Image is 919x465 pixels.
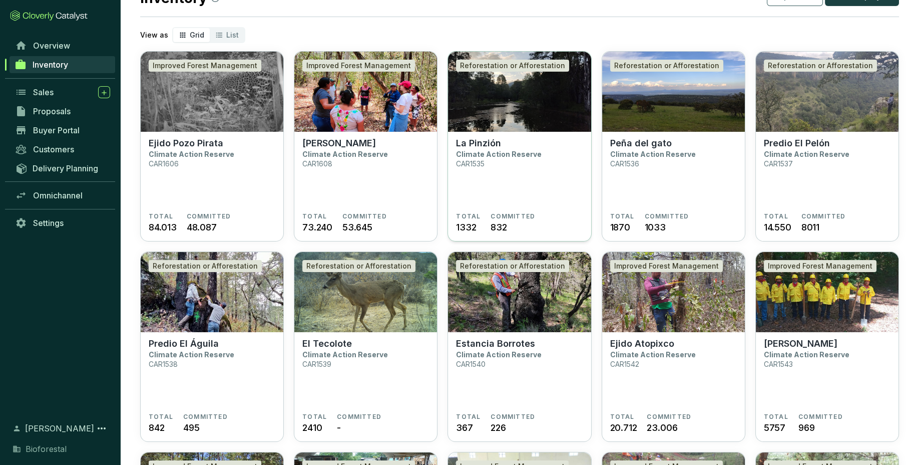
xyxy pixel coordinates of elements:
[149,360,178,368] p: CAR1538
[798,421,814,434] span: 969
[764,260,876,272] div: Improved Forest Management
[342,220,372,234] span: 53.645
[456,413,481,421] span: TOTAL
[226,31,239,39] span: List
[491,220,507,234] span: 832
[149,413,173,421] span: TOTAL
[491,413,535,421] span: COMMITTED
[172,27,245,43] div: segmented control
[456,360,486,368] p: CAR1540
[190,31,204,39] span: Grid
[337,413,381,421] span: COMMITTED
[610,413,635,421] span: TOTAL
[187,220,217,234] span: 48.087
[302,360,331,368] p: CAR1539
[342,212,387,220] span: COMMITTED
[10,187,115,204] a: Omnichannel
[610,159,639,168] p: CAR1536
[448,252,591,332] img: Estancia Borrotes
[302,260,415,272] div: Reforestation or Afforestation
[10,122,115,139] a: Buyer Portal
[183,421,199,434] span: 495
[764,421,785,434] span: 5757
[456,338,535,349] p: Estancia Borrotes
[337,421,341,434] span: -
[755,252,899,442] a: Ejido MalilaImproved Forest Management[PERSON_NAME]Climate Action ReserveCAR1543TOTAL5757COMMITTE...
[602,52,745,132] img: Peña del gato
[764,220,791,234] span: 14.550
[33,125,80,135] span: Buyer Portal
[149,60,261,72] div: Improved Forest Management
[33,41,70,51] span: Overview
[756,52,898,132] img: Predio El Pelón
[302,350,388,359] p: Climate Action Reserve
[10,214,115,231] a: Settings
[33,87,54,97] span: Sales
[302,138,376,149] p: [PERSON_NAME]
[798,413,843,421] span: COMMITTED
[141,52,283,132] img: Ejido Pozo Pirata
[149,138,223,149] p: Ejido Pozo Pirata
[294,52,437,132] img: Ejido Gavilanes
[33,190,83,200] span: Omnichannel
[764,60,877,72] div: Reforestation or Afforestation
[302,421,322,434] span: 2410
[610,150,696,158] p: Climate Action Reserve
[294,252,437,332] img: El Tecolote
[140,252,284,442] a: Predio El ÁguilaReforestation or AfforestationPredio El ÁguilaClimate Action ReserveCAR1538TOTAL8...
[645,212,689,220] span: COMMITTED
[149,150,234,158] p: Climate Action Reserve
[149,212,173,220] span: TOTAL
[25,422,94,434] span: [PERSON_NAME]
[456,159,485,168] p: CAR1535
[149,338,219,349] p: Predio El Águila
[10,37,115,54] a: Overview
[610,220,630,234] span: 1870
[447,252,591,442] a: Estancia BorrotesReforestation or AfforestationEstancia BorrotesClimate Action ReserveCAR1540TOTA...
[302,212,327,220] span: TOTAL
[456,212,481,220] span: TOTAL
[294,51,437,242] a: Ejido GavilanesImproved Forest Management[PERSON_NAME]Climate Action ReserveCAR1608TOTAL73.240COM...
[610,260,723,272] div: Improved Forest Management
[141,252,283,332] img: Predio El Águila
[764,413,788,421] span: TOTAL
[302,60,415,72] div: Improved Forest Management
[456,138,501,149] p: La Pinzión
[149,260,262,272] div: Reforestation or Afforestation
[33,218,64,228] span: Settings
[602,51,745,242] a: Peña del gatoReforestation or AfforestationPeña del gatoClimate Action ReserveCAR1536TOTAL1870COM...
[756,252,898,332] img: Ejido Malila
[491,212,535,220] span: COMMITTED
[10,160,115,176] a: Delivery Planning
[10,103,115,120] a: Proposals
[302,159,332,168] p: CAR1608
[456,150,542,158] p: Climate Action Reserve
[183,413,228,421] span: COMMITTED
[447,51,591,242] a: La Pinzión Reforestation or AfforestationLa PinziónClimate Action ReserveCAR1535TOTAL1332COMMITTE...
[302,220,332,234] span: 73.240
[764,138,830,149] p: Predio El Pelón
[764,212,788,220] span: TOTAL
[456,260,569,272] div: Reforestation or Afforestation
[610,60,723,72] div: Reforestation or Afforestation
[10,56,115,73] a: Inventory
[448,52,591,132] img: La Pinzión
[755,51,899,242] a: Predio El PelónReforestation or AfforestationPredio El PelónClimate Action ReserveCAR1537TOTAL14....
[610,212,635,220] span: TOTAL
[602,252,745,332] img: Ejido Atopixco
[491,421,506,434] span: 226
[149,350,234,359] p: Climate Action Reserve
[187,212,231,220] span: COMMITTED
[33,60,68,70] span: Inventory
[610,350,696,359] p: Climate Action Reserve
[764,159,793,168] p: CAR1537
[302,338,352,349] p: El Tecolote
[456,350,542,359] p: Climate Action Reserve
[610,421,637,434] span: 20.712
[33,106,71,116] span: Proposals
[26,443,67,455] span: Bioforestal
[149,159,179,168] p: CAR1606
[764,338,837,349] p: [PERSON_NAME]
[33,163,98,173] span: Delivery Planning
[610,360,639,368] p: CAR1542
